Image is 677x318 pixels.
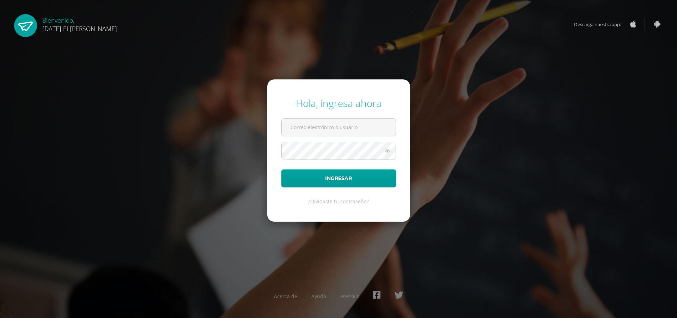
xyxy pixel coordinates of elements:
div: Hola, ingresa ahora [281,96,396,110]
span: Descarga nuestra app: [574,18,628,31]
div: Bienvenido, [42,14,117,33]
input: Correo electrónico o usuario [282,119,396,136]
a: ¿Olvidaste tu contraseña? [308,198,369,205]
span: [DATE] El [PERSON_NAME] [42,24,117,33]
button: Ingresar [281,169,396,187]
a: Acerca de [274,293,297,300]
a: Presskit [340,293,359,300]
a: Ayuda [311,293,326,300]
